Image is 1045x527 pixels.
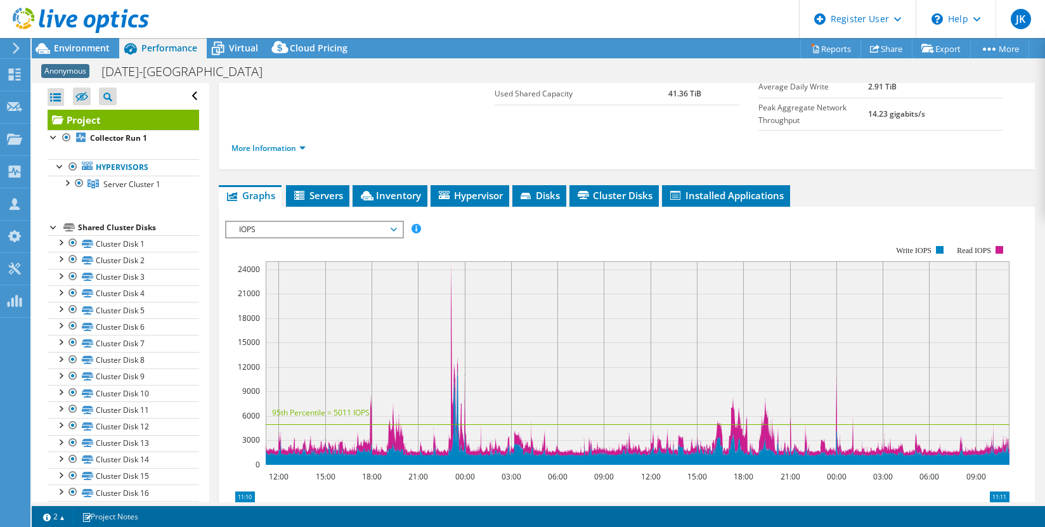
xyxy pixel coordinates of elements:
[48,435,199,452] a: Cluster Disk 13
[48,485,199,501] a: Cluster Disk 16
[547,471,567,482] text: 06:00
[48,110,199,130] a: Project
[34,509,74,524] a: 2
[687,471,706,482] text: 15:00
[48,352,199,368] a: Cluster Disk 8
[455,471,474,482] text: 00:00
[519,189,560,202] span: Disks
[48,501,199,517] a: Cluster Disk 17
[231,143,306,153] a: More Information
[48,368,199,385] a: Cluster Disk 9
[437,189,503,202] span: Hypervisor
[1011,9,1031,29] span: JK
[268,471,288,482] text: 12:00
[931,13,943,25] svg: \n
[48,130,199,146] a: Collector Run 1
[640,471,660,482] text: 12:00
[242,386,260,396] text: 9000
[90,133,147,143] b: Collector Run 1
[48,452,199,468] a: Cluster Disk 14
[860,39,912,58] a: Share
[501,471,521,482] text: 03:00
[868,81,897,92] b: 2.91 TiB
[238,313,260,323] text: 18000
[48,159,199,176] a: Hypervisors
[912,39,971,58] a: Export
[408,471,427,482] text: 21:00
[868,108,925,119] b: 14.23 gigabits/s
[48,318,199,335] a: Cluster Disk 6
[242,434,260,445] text: 3000
[141,42,197,54] span: Performance
[668,88,701,99] b: 41.36 TiB
[758,81,868,93] label: Average Daily Write
[41,64,89,78] span: Anonymous
[495,88,668,100] label: Used Shared Capacity
[48,335,199,351] a: Cluster Disk 7
[229,42,258,54] span: Virtual
[48,468,199,485] a: Cluster Disk 15
[96,65,282,79] h1: [DATE]-[GEOGRAPHIC_DATA]
[48,252,199,268] a: Cluster Disk 2
[896,246,931,255] text: Write IOPS
[315,471,335,482] text: 15:00
[238,264,260,275] text: 24000
[957,246,991,255] text: Read IOPS
[256,459,260,470] text: 0
[359,189,421,202] span: Inventory
[48,418,199,434] a: Cluster Disk 12
[668,189,784,202] span: Installed Applications
[233,222,396,237] span: IOPS
[966,471,985,482] text: 09:00
[873,471,892,482] text: 03:00
[919,471,938,482] text: 06:00
[48,176,199,192] a: Server Cluster 1
[970,39,1029,58] a: More
[242,410,260,421] text: 6000
[290,42,347,54] span: Cloud Pricing
[103,179,160,190] span: Server Cluster 1
[800,39,861,58] a: Reports
[48,235,199,252] a: Cluster Disk 1
[826,471,846,482] text: 00:00
[733,471,753,482] text: 18:00
[48,269,199,285] a: Cluster Disk 3
[361,471,381,482] text: 18:00
[780,471,800,482] text: 21:00
[238,288,260,299] text: 21000
[48,285,199,302] a: Cluster Disk 4
[238,337,260,348] text: 15000
[576,189,652,202] span: Cluster Disks
[272,407,370,418] text: 95th Percentile = 5011 IOPS
[594,471,613,482] text: 09:00
[292,189,343,202] span: Servers
[48,401,199,418] a: Cluster Disk 11
[73,509,147,524] a: Project Notes
[758,101,868,127] label: Peak Aggregate Network Throughput
[54,42,110,54] span: Environment
[225,189,275,202] span: Graphs
[48,385,199,401] a: Cluster Disk 10
[78,220,199,235] div: Shared Cluster Disks
[238,361,260,372] text: 12000
[48,302,199,318] a: Cluster Disk 5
